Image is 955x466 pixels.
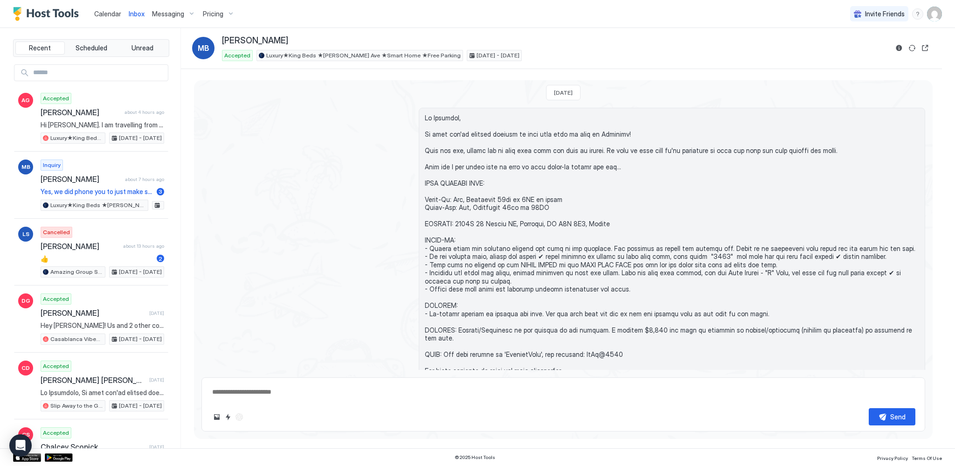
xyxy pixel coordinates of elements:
[29,44,51,52] span: Recent
[41,442,145,452] span: Chalcey Scopick
[477,51,519,60] span: [DATE] - [DATE]
[129,9,145,19] a: Inbox
[13,39,169,57] div: tab-group
[198,42,209,54] span: MB
[118,42,167,55] button: Unread
[554,89,573,96] span: [DATE]
[21,297,30,305] span: DG
[159,188,162,195] span: 3
[41,308,145,318] span: [PERSON_NAME]
[119,335,162,343] span: [DATE] - [DATE]
[149,377,164,383] span: [DATE]
[912,8,923,20] div: menu
[43,228,70,236] span: Cancelled
[43,161,61,169] span: Inquiry
[912,452,942,462] a: Terms Of Use
[920,42,931,54] button: Open reservation
[222,411,234,423] button: Quick reply
[67,42,116,55] button: Scheduled
[41,321,164,330] span: Hey [PERSON_NAME]! Us and 2 other couples have tickets to an event and we’re all from out of town...
[13,7,83,21] a: Host Tools Logo
[149,444,164,450] span: [DATE]
[22,230,29,238] span: LS
[50,268,103,276] span: Amazing Group Stay★King Beds ★2837 SQ FT★Baby Friendly★Smart Home★Free parking
[43,295,69,303] span: Accepted
[29,65,168,81] input: Input Field
[41,376,145,385] span: [PERSON_NAME] [PERSON_NAME]
[43,94,69,103] span: Accepted
[76,44,107,52] span: Scheduled
[119,134,162,142] span: [DATE] - [DATE]
[41,389,164,397] span: Lo Ipsumdolo, Si amet con'ad elitsed doeiusm te inci utla etdo ma aliq en Adminimv! Quis nos exe,...
[119,402,162,410] span: [DATE] - [DATE]
[152,10,184,18] span: Messaging
[94,9,121,19] a: Calendar
[43,362,69,370] span: Accepted
[13,453,41,462] a: App Store
[893,42,905,54] button: Reservation information
[45,453,73,462] a: Google Play Store
[50,335,103,343] span: Casablanca Vibe★King Bed★Close to [PERSON_NAME] Ave and Uof A ★Smart Home★Free Parking
[125,176,164,182] span: about 7 hours ago
[21,163,30,171] span: MB
[224,51,250,60] span: Accepted
[50,201,146,209] span: Luxury★King Beds ★[PERSON_NAME] Ave ★Smart Home ★Free Parking
[912,455,942,461] span: Terms Of Use
[125,109,164,115] span: about 4 hours ago
[21,364,30,372] span: CD
[41,174,121,184] span: [PERSON_NAME]
[22,431,30,439] span: CS
[41,255,153,263] span: 👍
[119,268,162,276] span: [DATE] - [DATE]
[149,310,164,316] span: [DATE]
[94,10,121,18] span: Calendar
[877,455,908,461] span: Privacy Policy
[266,51,461,60] span: Luxury★King Beds ★[PERSON_NAME] Ave ★Smart Home ★Free Parking
[41,121,164,129] span: Hi [PERSON_NAME]. I am travelling from [GEOGRAPHIC_DATA] to see my daughter graduate with her mas...
[129,10,145,18] span: Inbox
[41,188,153,196] span: Yes, we did phone you to just make sure you receive check in information. Have a good day.
[907,42,918,54] button: Sync reservation
[50,134,103,142] span: Luxury★King Beds ★[PERSON_NAME] Ave ★Smart Home ★Free Parking
[131,44,153,52] span: Unread
[869,408,915,425] button: Send
[211,411,222,423] button: Upload image
[41,242,119,251] span: [PERSON_NAME]
[43,429,69,437] span: Accepted
[15,42,65,55] button: Recent
[9,434,32,457] div: Open Intercom Messenger
[865,10,905,18] span: Invite Friends
[50,402,103,410] span: Slip Away to the Galaxy ♥ 10min to DT & UoA ♥ Baby Friendly ♥ Free Parking
[123,243,164,249] span: about 13 hours ago
[203,10,223,18] span: Pricing
[21,96,30,104] span: AG
[455,454,495,460] span: © 2025 Host Tools
[927,7,942,21] div: User profile
[890,412,906,422] div: Send
[222,35,288,46] span: [PERSON_NAME]
[877,452,908,462] a: Privacy Policy
[41,108,121,117] span: [PERSON_NAME]
[159,255,162,262] span: 2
